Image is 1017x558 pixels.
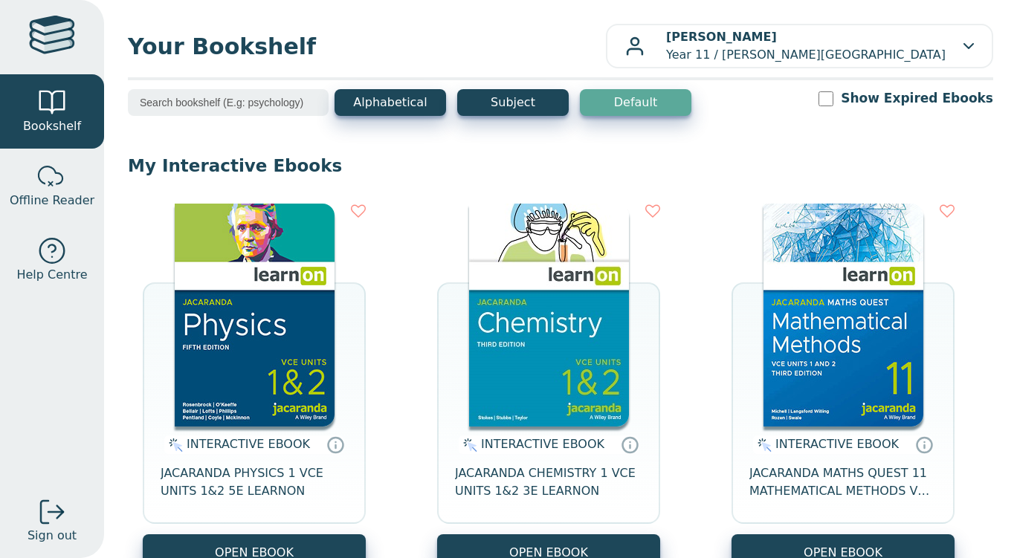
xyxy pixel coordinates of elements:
[469,204,629,426] img: 37f81dd5-9e6c-4284-8d4c-e51904e9365e.jpg
[10,192,94,210] span: Offline Reader
[606,24,993,68] button: [PERSON_NAME]Year 11 / [PERSON_NAME][GEOGRAPHIC_DATA]
[128,89,329,116] input: Search bookshelf (E.g: psychology)
[16,266,87,284] span: Help Centre
[164,436,183,454] img: interactive.svg
[481,437,604,451] span: INTERACTIVE EBOOK
[841,89,993,108] label: Show Expired Ebooks
[763,204,923,426] img: 3d45537d-a581-493a-8efc-3c839325a1f6.jpg
[459,436,477,454] img: interactive.svg
[457,89,569,116] button: Subject
[28,527,77,545] span: Sign out
[666,28,946,64] p: Year 11 / [PERSON_NAME][GEOGRAPHIC_DATA]
[23,117,81,135] span: Bookshelf
[753,436,772,454] img: interactive.svg
[335,89,446,116] button: Alphabetical
[666,30,777,44] b: [PERSON_NAME]
[775,437,899,451] span: INTERACTIVE EBOOK
[175,204,335,426] img: c92f87e8-2470-48d9-be02-c193736cbea9.jpg
[326,435,344,453] a: Interactive eBooks are accessed online via the publisher’s portal. They contain interactive resou...
[161,464,348,500] span: JACARANDA PHYSICS 1 VCE UNITS 1&2 5E LEARNON
[915,435,933,453] a: Interactive eBooks are accessed online via the publisher’s portal. They contain interactive resou...
[128,155,993,177] p: My Interactive Ebooks
[749,464,937,500] span: JACARANDA MATHS QUEST 11 MATHEMATICAL METHODS VCE UNITS 1&2 3E LEARNON
[455,464,642,500] span: JACARANDA CHEMISTRY 1 VCE UNITS 1&2 3E LEARNON
[580,89,691,116] button: Default
[187,437,310,451] span: INTERACTIVE EBOOK
[128,30,606,63] span: Your Bookshelf
[621,435,639,453] a: Interactive eBooks are accessed online via the publisher’s portal. They contain interactive resou...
